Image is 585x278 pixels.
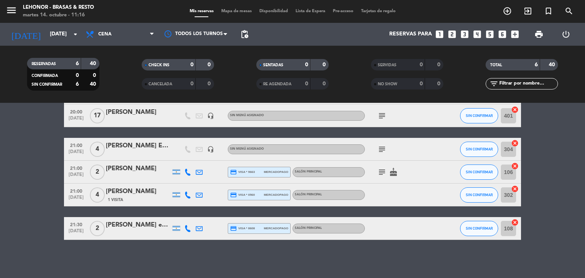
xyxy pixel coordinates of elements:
span: Pre-acceso [329,9,357,13]
i: add_box [510,29,520,39]
i: headset_mic [207,112,214,119]
strong: 0 [323,81,327,86]
i: headset_mic [207,146,214,153]
span: 21:00 [67,186,86,195]
i: filter_list [489,79,499,88]
i: credit_card [230,169,237,176]
span: Tarjetas de regalo [357,9,400,13]
button: SIN CONFIRMAR [460,187,498,203]
div: Lehonor - Brasas & Resto [23,4,94,11]
i: looks_4 [472,29,482,39]
strong: 0 [208,81,212,86]
strong: 6 [535,62,538,67]
span: Sin menú asignado [230,147,264,150]
span: CONFIRMADA [32,74,58,78]
i: cake [389,168,398,177]
span: NO SHOW [378,82,397,86]
span: SIN CONFIRMAR [466,226,493,230]
strong: 0 [437,81,442,86]
i: menu [6,5,17,16]
span: SIN CONFIRMAR [466,193,493,197]
span: SALÓN PRINCIPAL [295,193,322,196]
i: search [564,6,574,16]
span: 4 [90,142,105,157]
strong: 0 [305,81,308,86]
i: credit_card [230,225,237,232]
i: cancel [511,162,519,170]
i: subject [377,111,387,120]
strong: 0 [208,62,212,67]
i: cancel [511,185,519,193]
i: cancel [511,139,519,147]
span: 21:00 [67,141,86,149]
div: LOG OUT [552,23,579,46]
i: power_settings_new [561,30,571,39]
button: SIN CONFIRMAR [460,221,498,236]
span: Lista de Espera [292,9,329,13]
strong: 0 [190,81,193,86]
span: 21:00 [67,163,86,172]
span: 2 [90,165,105,180]
strong: 0 [305,62,308,67]
span: RE AGENDADA [263,82,291,86]
i: looks_3 [460,29,470,39]
span: Disponibilidad [256,9,292,13]
span: TOTAL [490,63,502,67]
div: [PERSON_NAME] ELLEA [106,141,171,151]
span: [DATE] [67,149,86,158]
span: 2 [90,221,105,236]
span: Mapa de mesas [217,9,256,13]
span: SERVIDAS [378,63,396,67]
button: SIN CONFIRMAR [460,165,498,180]
span: 21:30 [67,220,86,228]
button: SIN CONFIRMAR [460,108,498,123]
strong: 0 [323,62,327,67]
span: RESERVADAS [32,62,56,66]
div: [PERSON_NAME] [106,107,171,117]
strong: 40 [549,62,556,67]
span: mercadopago [264,169,288,174]
span: SIN CONFIRMAR [32,83,62,86]
span: Sin menú asignado [230,114,264,117]
strong: 0 [76,73,79,78]
strong: 6 [76,61,79,66]
span: 17 [90,108,105,123]
span: visa * 0560 [230,192,255,198]
span: SALÓN PRINCIPAL [295,170,322,173]
i: turned_in_not [544,6,553,16]
div: [PERSON_NAME] exet [106,220,171,230]
span: CHECK INS [149,63,169,67]
span: [DATE] [67,172,86,181]
span: SIN CONFIRMAR [466,113,493,118]
div: [PERSON_NAME] [106,164,171,174]
button: SIN CONFIRMAR [460,142,498,157]
span: SENTADAS [263,63,283,67]
strong: 0 [190,62,193,67]
div: [PERSON_NAME] [106,187,171,197]
input: Filtrar por nombre... [499,80,558,88]
i: [DATE] [6,26,46,43]
span: [DATE] [67,116,86,125]
i: cancel [511,106,519,113]
span: visa * 8608 [230,225,255,232]
span: CANCELADA [149,82,172,86]
strong: 40 [90,81,97,87]
span: print [534,30,543,39]
div: martes 14. octubre - 11:16 [23,11,94,19]
i: looks_6 [497,29,507,39]
strong: 0 [420,62,423,67]
span: SIN CONFIRMAR [466,170,493,174]
i: credit_card [230,192,237,198]
span: mercadopago [264,226,288,231]
span: Mis reservas [186,9,217,13]
span: Reservas para [389,31,432,37]
i: looks_5 [485,29,495,39]
span: visa * 9663 [230,169,255,176]
span: Cena [98,32,112,37]
span: [DATE] [67,228,86,237]
i: cancel [511,219,519,226]
strong: 6 [76,81,79,87]
i: arrow_drop_down [71,30,80,39]
span: SALÓN PRINCIPAL [295,227,322,230]
i: subject [377,145,387,154]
